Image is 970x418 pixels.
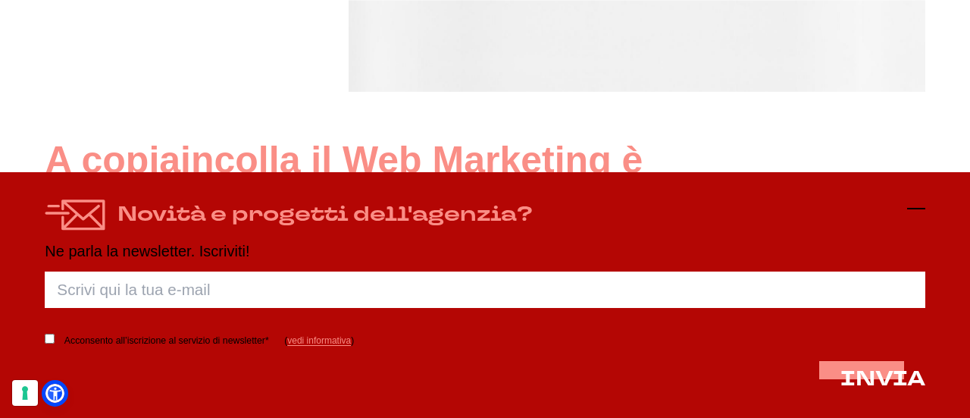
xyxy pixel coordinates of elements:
h4: Novità e progetti dell'agenzia? [117,201,533,230]
h1: A copiaincolla il Web Marketing è [45,137,925,184]
span: ( ) [284,335,354,346]
input: Scrivi qui la tua e-mail [45,272,925,308]
a: Open Accessibility Menu [45,384,64,403]
span: INVIA [840,365,925,393]
button: Le tue preferenze relative al consenso per le tecnologie di tracciamento [12,380,38,406]
button: INVIA [840,368,925,391]
p: Ne parla la newsletter. Iscriviti! [45,243,925,259]
label: Acconsento all’iscrizione al servizio di newsletter* [64,332,269,349]
a: vedi informativa [287,335,351,346]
